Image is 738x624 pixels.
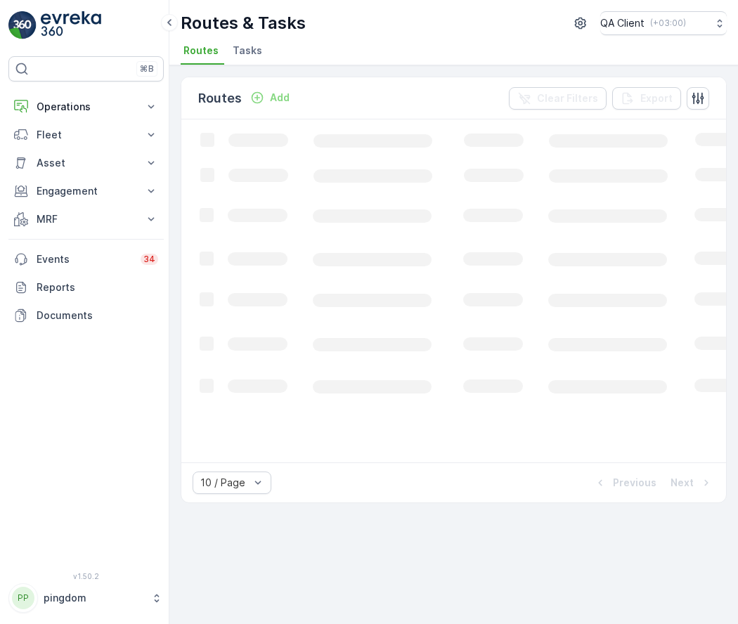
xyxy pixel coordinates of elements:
img: logo_light-DOdMpM7g.png [41,11,101,39]
p: Fleet [37,128,136,142]
p: Add [270,91,290,105]
button: QA Client(+03:00) [600,11,727,35]
span: v 1.50.2 [8,572,164,580]
p: MRF [37,212,136,226]
button: Export [612,87,681,110]
p: Events [37,252,132,266]
div: PP [12,587,34,609]
p: Routes & Tasks [181,12,306,34]
p: Next [671,476,694,490]
button: Engagement [8,177,164,205]
p: QA Client [600,16,645,30]
button: Clear Filters [509,87,607,110]
button: Add [245,89,295,106]
p: Previous [613,476,656,490]
button: Previous [592,474,658,491]
button: PPpingdom [8,583,164,613]
p: Documents [37,308,158,323]
p: Reports [37,280,158,294]
a: Documents [8,301,164,330]
p: Routes [198,89,242,108]
button: Operations [8,93,164,121]
p: pingdom [44,591,144,605]
button: Asset [8,149,164,177]
p: Clear Filters [537,91,598,105]
a: Reports [8,273,164,301]
a: Events34 [8,245,164,273]
button: Next [669,474,715,491]
img: logo [8,11,37,39]
p: Operations [37,100,136,114]
p: ( +03:00 ) [650,18,686,29]
button: Fleet [8,121,164,149]
p: 34 [143,254,155,265]
button: MRF [8,205,164,233]
p: Export [640,91,673,105]
span: Tasks [233,44,262,58]
p: Asset [37,156,136,170]
p: ⌘B [140,63,154,74]
p: Engagement [37,184,136,198]
span: Routes [183,44,219,58]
